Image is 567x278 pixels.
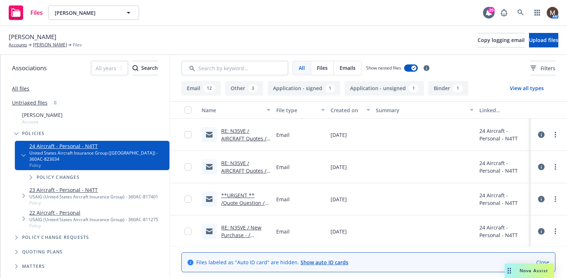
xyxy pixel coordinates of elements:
[184,131,192,138] input: Toggle Row Selected
[133,61,158,75] button: SearchSearch
[331,228,347,235] span: [DATE]
[331,163,347,171] span: [DATE]
[488,7,495,13] div: 20
[221,160,266,182] a: RE: N35VE / AIRCRAFT Quotes / [PERSON_NAME]
[29,216,158,223] div: USAIG (United States Aircraft Insurance Group) - 360AC-811275
[530,61,555,75] button: Filters
[29,194,158,200] div: USAIG (United States Aircraft Insurance Group) - 360AC-817401
[73,42,82,48] span: Files
[268,81,340,96] button: Application - signed
[317,64,328,72] span: Files
[29,200,158,206] span: Policy
[29,150,167,162] div: United States Aircraft Insurance Group ([GEOGRAPHIC_DATA]) - 360AC-823034
[55,9,117,17] span: [PERSON_NAME]
[196,258,348,266] span: Files labeled as "Auto ID card" are hidden.
[478,37,525,43] span: Copy logging email
[248,84,258,92] div: 3
[345,81,424,96] button: Application - unsigned
[301,259,348,266] a: Show auto ID cards
[29,142,167,150] a: 24 Aircraft - Personal - N4TT
[530,64,555,72] span: Filters
[9,42,27,48] a: Accounts
[22,250,63,254] span: Quoting plans
[29,162,167,168] span: Policy
[50,98,60,107] div: 0
[203,84,215,92] div: 12
[325,84,335,92] div: 1
[476,101,531,119] button: Linked associations
[331,106,362,114] div: Created on
[541,64,555,72] span: Filters
[331,131,347,139] span: [DATE]
[551,227,560,236] a: more
[221,127,266,149] a: RE: N35VE / AIRCRAFT Quotes / [PERSON_NAME]
[505,264,514,278] div: Drag to move
[536,258,549,266] a: Close
[276,131,290,139] span: Email
[479,159,528,174] div: 24 Aircraft - Personal - N4TT
[29,223,158,229] span: Policy
[184,106,192,114] input: Select all
[12,99,47,106] a: Untriaged files
[22,111,63,119] span: [PERSON_NAME]
[331,195,347,203] span: [DATE]
[225,81,263,96] button: Other
[529,37,558,43] span: Upload files
[453,84,463,92] div: 1
[479,191,528,207] div: 24 Aircraft - Personal - N4TT
[181,61,288,75] input: Search by keyword...
[29,186,158,194] a: 23 Aircraft - Personal - N4TT
[276,106,317,114] div: File type
[12,85,29,92] a: All files
[340,64,356,72] span: Emails
[520,268,548,274] span: Nova Assist
[181,81,221,96] button: Email
[547,7,558,18] img: photo
[22,264,45,269] span: Matters
[409,84,419,92] div: 1
[276,195,290,203] span: Email
[276,163,290,171] span: Email
[479,127,528,142] div: 24 Aircraft - Personal - N4TT
[551,130,560,139] a: more
[33,42,67,48] a: [PERSON_NAME]
[29,209,158,216] a: 22 Aircraft - Personal
[497,5,511,20] a: Report a Bug
[505,264,554,278] button: Nova Assist
[9,32,56,42] span: [PERSON_NAME]
[22,131,45,136] span: Policies
[22,119,63,125] span: Account
[530,5,545,20] a: Switch app
[479,224,528,239] div: 24 Aircraft - Personal - N4TT
[133,65,138,71] svg: Search
[366,65,401,71] span: Show nested files
[551,195,560,203] a: more
[221,192,265,222] a: **URGENT ** /Quote Question / Control 2416154 / [PERSON_NAME]
[202,106,262,114] div: Name
[184,195,192,203] input: Toggle Row Selected
[428,81,468,96] button: Binder
[276,228,290,235] span: Email
[199,101,273,119] button: Name
[184,163,192,170] input: Toggle Row Selected
[478,33,525,47] button: Copy logging email
[133,61,158,75] div: Search
[30,10,43,16] span: Files
[479,106,528,114] div: Linked associations
[221,224,262,246] a: RE: N35VE / New Purchase - / [PERSON_NAME]
[49,5,139,20] button: [PERSON_NAME]
[22,235,89,240] span: Policy change requests
[273,101,328,119] button: File type
[184,228,192,235] input: Toggle Row Selected
[299,64,305,72] span: All
[498,81,555,96] button: View all types
[376,106,466,114] div: Summary
[373,101,476,119] button: Summary
[529,33,558,47] button: Upload files
[12,63,47,73] span: Associations
[513,5,528,20] a: Search
[37,175,80,180] span: Policy changes
[551,163,560,171] a: more
[6,3,46,23] a: Files
[328,101,373,119] button: Created on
